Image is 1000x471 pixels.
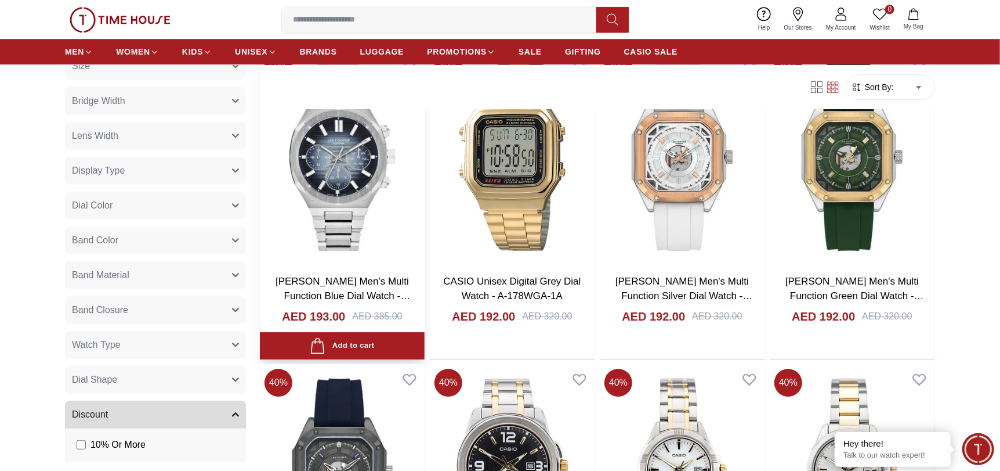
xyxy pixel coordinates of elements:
button: Dial Color [65,192,246,220]
input: 10% Or More [77,440,86,450]
span: 40 % [774,369,802,397]
img: Lee Cooper Men's Multi Function Silver Dial Watch - LC08061.533 [600,48,765,264]
h4: AED 192.00 [622,308,685,325]
span: Watch Type [72,338,121,352]
a: PROMOTIONS [427,41,495,62]
img: Lee Cooper Men's Multi Function Blue Dial Watch - LC07959.390 [260,48,425,264]
a: Our Stores [777,5,819,34]
button: Bridge Width [65,87,246,115]
a: MEN [65,41,93,62]
span: Band Closure [72,303,128,317]
span: Size [72,59,90,73]
span: Our Stores [780,23,817,32]
button: Discount [65,401,246,429]
a: [PERSON_NAME] Men's Multi Function Green Dial Watch - LC08061.377 [785,276,924,317]
img: CASIO Unisex Digital Grey Dial Watch - A-178WGA-1A [430,48,595,264]
span: UNISEX [235,46,267,57]
a: CASIO Unisex Digital Grey Dial Watch - A-178WGA-1A [443,276,581,302]
h4: AED 193.00 [282,308,345,325]
img: ... [70,7,171,33]
button: Band Closure [65,296,246,324]
button: Band Material [65,261,246,289]
div: AED 320.00 [692,310,742,323]
span: 40 % [265,369,292,397]
img: Lee Cooper Men's Multi Function Green Dial Watch - LC08061.377 [770,48,934,264]
span: Band Color [72,233,118,247]
span: LUGGAGE [360,46,404,57]
a: BRANDS [300,41,337,62]
span: My Bag [899,22,928,31]
button: Sort By: [851,81,894,93]
button: Lens Width [65,122,246,150]
span: WOMEN [116,46,150,57]
button: Dial Shape [65,366,246,394]
button: Watch Type [65,331,246,359]
a: GIFTING [565,41,601,62]
a: Help [751,5,777,34]
span: Band Material [72,268,129,282]
a: [PERSON_NAME] Men's Multi Function Silver Dial Watch - LC08061.533 [615,276,753,317]
div: AED 385.00 [352,310,402,323]
a: SALE [519,41,542,62]
span: Lens Width [72,129,118,143]
span: 40 % [434,369,462,397]
span: MEN [65,46,84,57]
span: KIDS [182,46,203,57]
span: GIFTING [565,46,601,57]
a: KIDS [182,41,212,62]
a: LUGGAGE [360,41,404,62]
span: BRANDS [300,46,337,57]
span: CASIO SALE [624,46,678,57]
button: Size [65,52,246,80]
h4: AED 192.00 [792,308,855,325]
button: Add to cart [260,332,425,359]
a: WOMEN [116,41,159,62]
div: AED 320.00 [522,310,572,323]
span: 0 [885,5,894,14]
span: Dial Color [72,199,113,213]
span: Dial Shape [72,373,117,387]
button: Band Color [65,226,246,254]
span: 40 % [604,369,632,397]
div: Add to cart [310,338,374,354]
a: [PERSON_NAME] Men's Multi Function Blue Dial Watch - LC07959.390 [276,276,410,317]
a: CASIO SALE [624,41,678,62]
span: Discount [72,408,108,422]
p: Talk to our watch expert! [843,451,942,461]
div: Hey there! [843,438,942,450]
button: My Bag [897,6,930,33]
button: Display Type [65,157,246,185]
span: Wishlist [865,23,894,32]
div: AED 320.00 [862,310,912,323]
span: SALE [519,46,542,57]
h4: AED 192.00 [452,308,515,325]
a: 0Wishlist [863,5,897,34]
span: Help [753,23,775,32]
span: 10 % Or More [90,438,146,452]
span: Sort By: [863,81,894,93]
span: PROMOTIONS [427,46,487,57]
a: UNISEX [235,41,276,62]
span: Bridge Width [72,94,125,108]
div: Chat Widget [962,433,994,465]
span: Display Type [72,164,125,178]
span: My Account [821,23,861,32]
